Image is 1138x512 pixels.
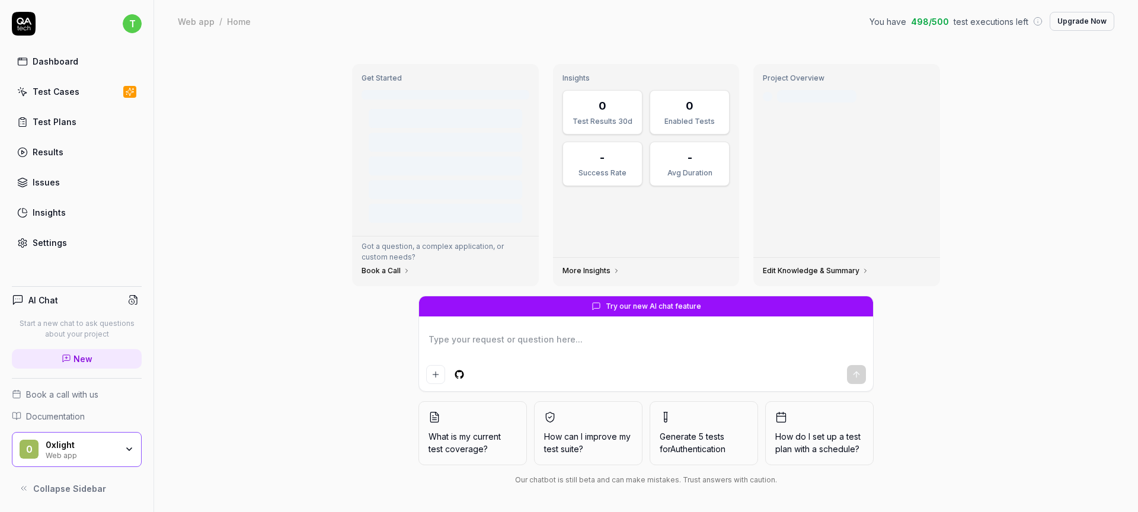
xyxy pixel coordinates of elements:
[12,110,142,133] a: Test Plans
[657,116,722,127] div: Enabled Tests
[763,266,869,276] a: Edit Knowledge & Summary
[362,266,410,276] a: Book a Call
[33,176,60,188] div: Issues
[46,440,117,450] div: 0xlight
[954,15,1028,28] span: test executions left
[765,401,874,465] button: How do I set up a test plan with a schedule?
[12,80,142,103] a: Test Cases
[123,14,142,33] span: t
[562,73,730,83] h3: Insights
[606,301,701,312] span: Try our new AI chat feature
[600,149,605,165] div: -
[777,90,856,103] div: Last crawled [DATE]
[657,168,722,178] div: Avg Duration
[12,171,142,194] a: Issues
[870,15,906,28] span: You have
[33,85,79,98] div: Test Cases
[12,476,142,500] button: Collapse Sidebar
[12,50,142,73] a: Dashboard
[911,15,949,28] span: 498 / 500
[178,15,215,27] div: Web app
[426,365,445,384] button: Add attachment
[688,149,692,165] div: -
[33,55,78,68] div: Dashboard
[227,15,251,27] div: Home
[570,116,635,127] div: Test Results 30d
[12,201,142,224] a: Insights
[599,98,606,114] div: 0
[1050,12,1114,31] button: Upgrade Now
[28,294,58,306] h4: AI Chat
[33,116,76,128] div: Test Plans
[12,388,142,401] a: Book a call with us
[570,168,635,178] div: Success Rate
[775,430,864,455] span: How do I set up a test plan with a schedule?
[418,401,527,465] button: What is my current test coverage?
[33,146,63,158] div: Results
[418,475,874,485] div: Our chatbot is still beta and can make mistakes. Trust answers with caution.
[73,353,92,365] span: New
[219,15,222,27] div: /
[12,432,142,468] button: 00xlightWeb app
[123,12,142,36] button: t
[12,231,142,254] a: Settings
[26,388,98,401] span: Book a call with us
[33,482,106,495] span: Collapse Sidebar
[33,206,66,219] div: Insights
[20,440,39,459] span: 0
[686,98,693,114] div: 0
[763,73,931,83] h3: Project Overview
[33,236,67,249] div: Settings
[544,430,632,455] span: How can I improve my test suite?
[12,349,142,369] a: New
[429,430,517,455] span: What is my current test coverage?
[46,450,117,459] div: Web app
[12,318,142,340] p: Start a new chat to ask questions about your project
[12,410,142,423] a: Documentation
[12,140,142,164] a: Results
[26,410,85,423] span: Documentation
[650,401,758,465] button: Generate 5 tests forAuthentication
[362,73,529,83] h3: Get Started
[534,401,642,465] button: How can I improve my test suite?
[660,431,725,454] span: Generate 5 tests for Authentication
[562,266,620,276] a: More Insights
[362,241,529,263] p: Got a question, a complex application, or custom needs?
